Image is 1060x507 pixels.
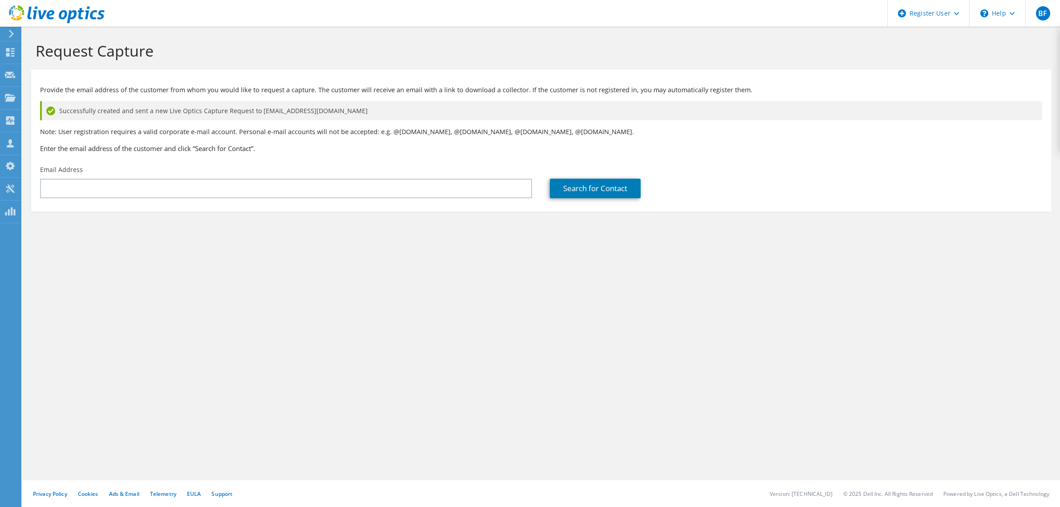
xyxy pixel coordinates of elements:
[550,179,641,198] a: Search for Contact
[40,127,1042,137] p: Note: User registration requires a valid corporate e-mail account. Personal e-mail accounts will ...
[40,143,1042,153] h3: Enter the email address of the customer and click “Search for Contact”.
[150,490,176,498] a: Telemetry
[770,490,833,498] li: Version: [TECHNICAL_ID]
[40,165,83,174] label: Email Address
[78,490,98,498] a: Cookies
[59,106,368,116] span: Successfully created and sent a new Live Optics Capture Request to [EMAIL_ADDRESS][DOMAIN_NAME]
[211,490,232,498] a: Support
[980,9,988,17] svg: \n
[109,490,139,498] a: Ads & Email
[33,490,67,498] a: Privacy Policy
[943,490,1049,498] li: Powered by Live Optics, a Dell Technology
[187,490,201,498] a: EULA
[36,41,1042,60] h1: Request Capture
[843,490,933,498] li: © 2025 Dell Inc. All Rights Reserved
[1036,6,1050,20] span: BF
[40,85,1042,95] p: Provide the email address of the customer from whom you would like to request a capture. The cust...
